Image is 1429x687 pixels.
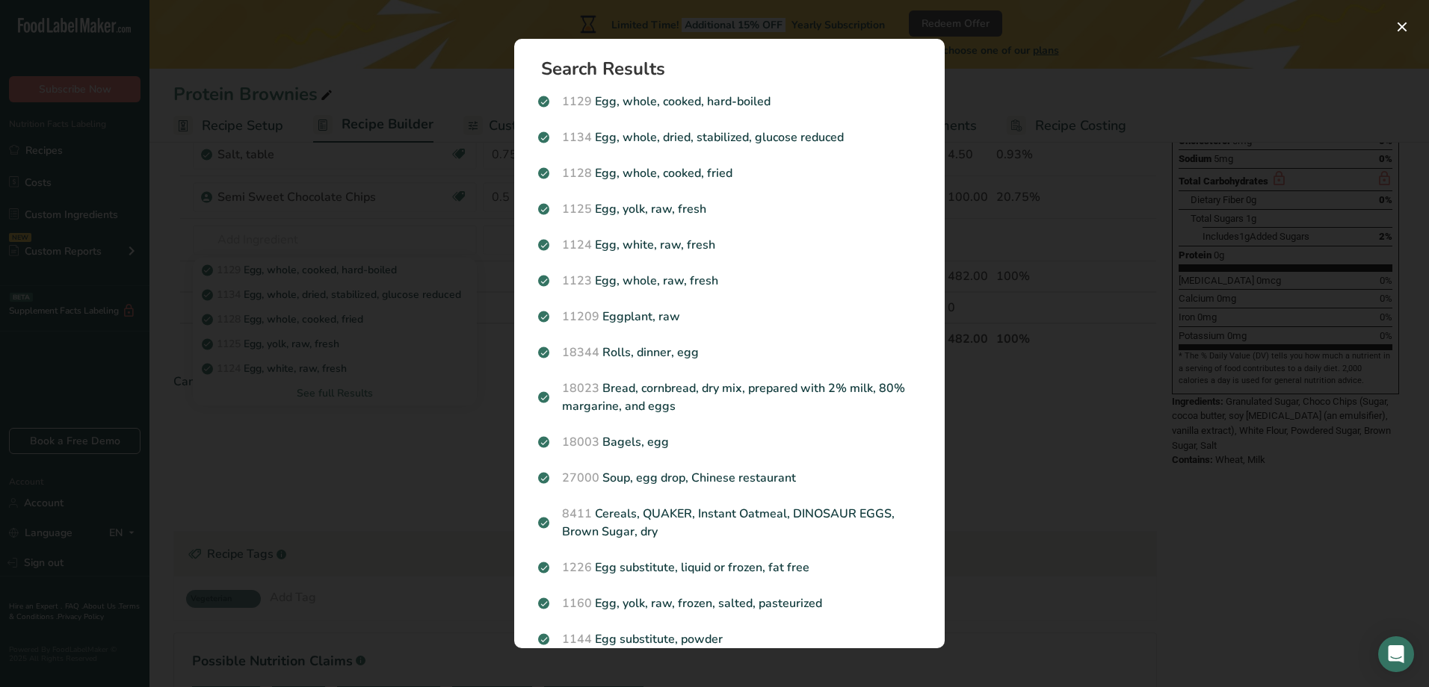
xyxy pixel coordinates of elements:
[538,200,921,218] p: Egg, yolk, raw, fresh
[538,272,921,290] p: Egg, whole, raw, fresh
[1378,636,1414,672] div: Open Intercom Messenger
[562,308,599,325] span: 11209
[538,164,921,182] p: Egg, whole, cooked, fried
[562,380,599,397] span: 18023
[538,343,921,361] p: Rolls, dinner, egg
[562,434,599,450] span: 18003
[562,165,592,181] span: 1128
[538,308,921,326] p: Eggplant, raw
[562,631,592,647] span: 1144
[562,237,592,253] span: 1124
[538,594,921,612] p: Egg, yolk, raw, frozen, salted, pasteurized
[538,630,921,648] p: Egg substitute, powder
[538,128,921,146] p: Egg, whole, dried, stabilized, glucose reduced
[562,595,592,612] span: 1160
[562,470,599,486] span: 27000
[562,273,592,289] span: 1123
[562,559,592,576] span: 1226
[562,129,592,146] span: 1134
[538,505,921,541] p: Cereals, QUAKER, Instant Oatmeal, DINOSAUR EGGS, Brown Sugar, dry
[562,344,599,361] span: 18344
[538,469,921,487] p: Soup, egg drop, Chinese restaurant
[538,236,921,254] p: Egg, white, raw, fresh
[562,201,592,217] span: 1125
[541,60,930,78] h1: Search Results
[562,93,592,110] span: 1129
[538,93,921,111] p: Egg, whole, cooked, hard-boiled
[538,379,921,415] p: Bread, cornbread, dry mix, prepared with 2% milk, 80% margarine, and eggs
[538,433,921,451] p: Bagels, egg
[562,506,592,522] span: 8411
[538,559,921,576] p: Egg substitute, liquid or frozen, fat free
